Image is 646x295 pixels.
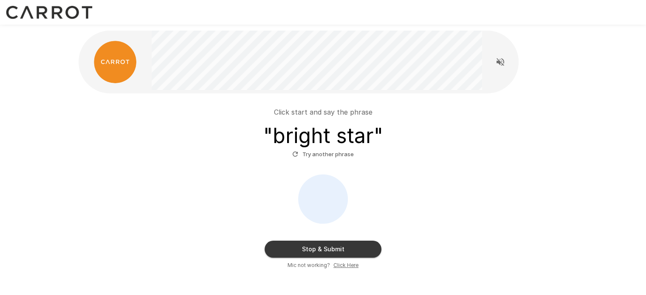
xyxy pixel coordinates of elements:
[492,53,509,70] button: Read questions aloud
[265,241,381,258] button: Stop & Submit
[333,262,358,268] u: Click Here
[290,148,356,161] button: Try another phrase
[94,41,136,83] img: carrot_logo.png
[288,261,330,270] span: Mic not working?
[263,124,383,148] h3: " bright star "
[274,107,372,117] p: Click start and say the phrase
